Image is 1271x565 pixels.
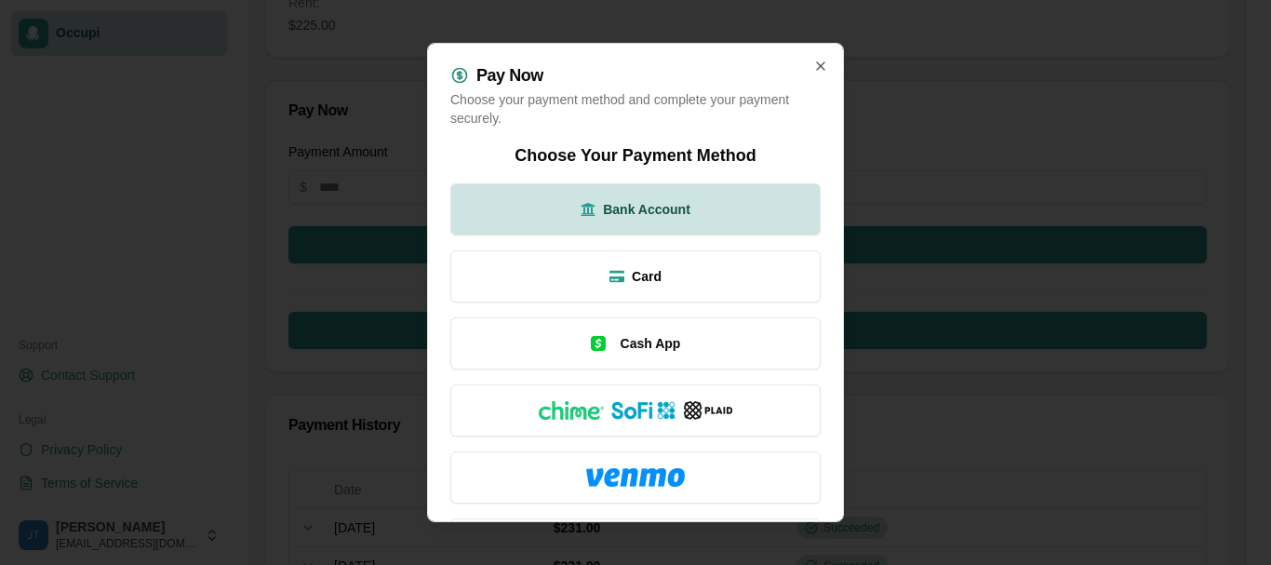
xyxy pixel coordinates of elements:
[539,401,604,420] img: Chime logo
[586,468,685,487] img: Venmo logo
[632,267,662,286] span: Card
[450,90,821,128] p: Choose your payment method and complete your payment securely.
[603,200,690,219] span: Bank Account
[450,183,821,235] button: Bank Account
[611,401,676,420] img: SoFi logo
[515,142,756,168] h2: Choose Your Payment Method
[476,67,543,84] h2: Pay Now
[684,401,732,420] img: Plaid logo
[450,317,821,370] button: Cash App
[450,250,821,303] button: Card
[621,334,681,353] span: Cash App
